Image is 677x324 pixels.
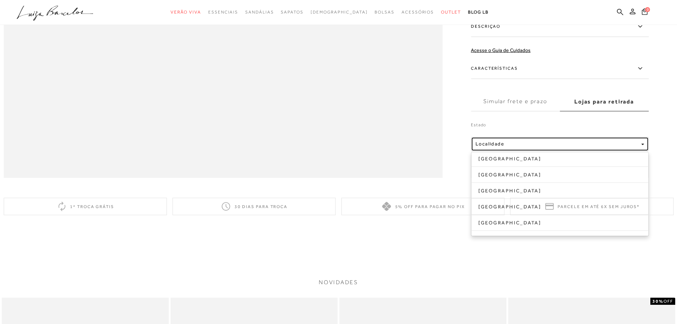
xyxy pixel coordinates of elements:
[245,10,274,15] span: Sandálias
[471,47,531,53] a: Acesse o Guia de Cuidados
[471,92,560,111] label: Simular frete e prazo
[663,299,673,304] span: OFF
[311,6,368,19] a: noSubCategoriesText
[652,299,663,304] strong: 30%
[171,10,201,15] span: Verão Viva
[471,58,649,79] label: Características
[471,137,649,151] button: Localidade
[311,10,368,15] span: [DEMOGRAPHIC_DATA]
[208,6,238,19] a: categoryNavScreenReaderText
[471,16,649,37] label: Descrição
[471,170,648,179] a: [GEOGRAPHIC_DATA]
[342,198,505,215] div: 5% off para pagar no PIX
[375,10,394,15] span: Bolsas
[172,198,335,215] div: 30 dias para troca
[245,6,274,19] a: categoryNavScreenReaderText
[560,92,649,111] label: Lojas para retirada
[441,6,461,19] a: categoryNavScreenReaderText
[475,141,504,147] span: Localidade
[471,218,648,227] a: [GEOGRAPHIC_DATA]
[4,198,167,215] div: 1ª troca grátis
[281,6,303,19] a: categoryNavScreenReaderText
[468,6,489,19] a: BLOG LB
[471,154,648,163] a: [GEOGRAPHIC_DATA]
[645,7,650,12] span: 0
[471,186,648,195] a: [GEOGRAPHIC_DATA]
[171,6,201,19] a: categoryNavScreenReaderText
[208,10,238,15] span: Essenciais
[281,10,303,15] span: Sapatos
[471,121,649,131] label: Estado
[510,198,673,215] div: Parcele em até 6x sem juros*
[375,6,394,19] a: categoryNavScreenReaderText
[468,10,489,15] span: BLOG LB
[441,10,461,15] span: Outlet
[402,6,434,19] a: categoryNavScreenReaderText
[402,10,434,15] span: Acessórios
[640,8,650,17] button: 0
